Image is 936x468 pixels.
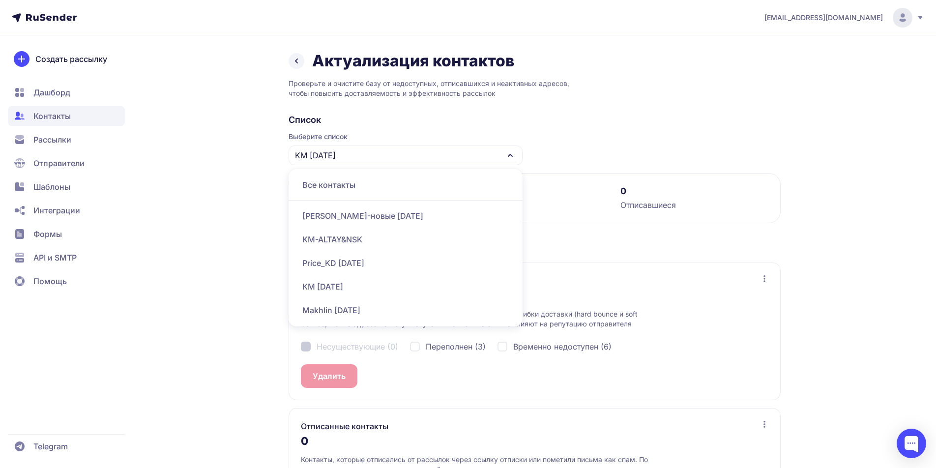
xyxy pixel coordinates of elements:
span: Выберите список [289,132,523,142]
div: KM [DATE] [294,275,517,298]
h4: Действия по очистке [289,243,781,255]
span: Telegram [33,440,68,452]
div: Тестовый [294,322,517,346]
span: Рассылки [33,134,71,146]
span: Контакты [33,110,71,122]
h3: Отписанные контакты [301,420,388,432]
span: Отправители [33,157,85,169]
span: API и SMTP [33,252,77,263]
div: 9 [461,185,609,197]
div: Недоступные [461,199,609,211]
span: [EMAIL_ADDRESS][DOMAIN_NAME] [764,13,883,23]
div: Отписавшиеся [620,199,768,211]
span: Формы [33,228,62,240]
span: Переполнен (3) [426,341,486,352]
span: Интеграции [33,205,80,216]
div: 9 [301,287,768,309]
p: Проверьте и очистите базу от недоступных, отписавшихся и неактивных адресов, чтобы повысить доста... [289,79,781,98]
h1: Актуализация контактов [312,51,515,71]
div: [PERSON_NAME]-новые [DATE] [294,204,517,228]
span: Дашборд [33,87,70,98]
div: 0 [301,432,768,455]
div: Price_KD [DATE] [294,251,517,275]
span: Помощь [33,275,67,287]
span: Создать рассылку [35,53,107,65]
div: Все контакты [294,173,517,197]
div: Makhlin [DATE] [294,298,517,322]
span: Временно недоступен (6) [513,341,612,352]
span: KM [DATE] [295,149,336,161]
div: KM-ALTAY&NSK [294,228,517,251]
div: 0 [620,185,768,197]
h2: Список [289,114,781,126]
a: Telegram [8,437,125,456]
span: Шаблоны [33,181,70,193]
